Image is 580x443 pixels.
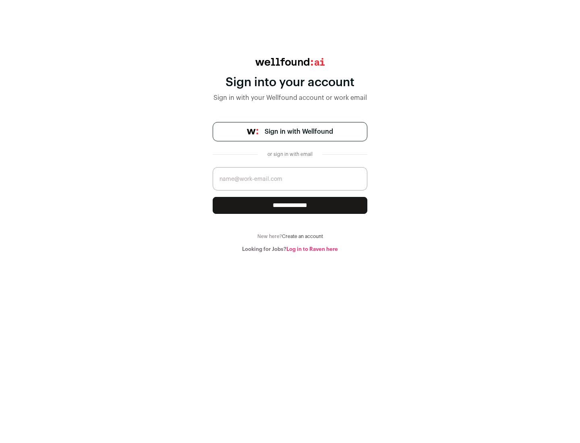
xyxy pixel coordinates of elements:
[286,246,338,252] a: Log in to Raven here
[265,127,333,137] span: Sign in with Wellfound
[255,58,325,66] img: wellfound:ai
[247,129,258,135] img: wellfound-symbol-flush-black-fb3c872781a75f747ccb3a119075da62bfe97bd399995f84a933054e44a575c4.png
[264,151,316,157] div: or sign in with email
[213,246,367,253] div: Looking for Jobs?
[213,93,367,103] div: Sign in with your Wellfound account or work email
[213,233,367,240] div: New here?
[213,122,367,141] a: Sign in with Wellfound
[213,167,367,190] input: name@work-email.com
[282,234,323,239] a: Create an account
[213,75,367,90] div: Sign into your account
